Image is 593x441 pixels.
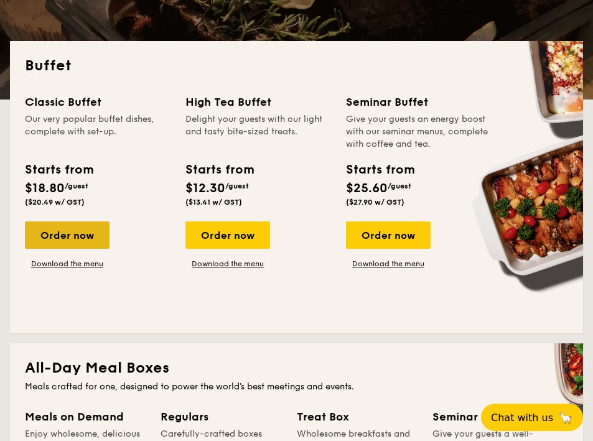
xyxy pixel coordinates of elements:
span: $12.30 [185,181,225,196]
a: Download the menu [25,259,110,269]
h2: All-Day Meal Boxes [25,358,568,378]
div: Order now [185,221,270,249]
span: /guest [65,182,88,190]
span: $18.80 [25,181,65,196]
div: Starts from [185,160,253,179]
span: ($27.90 w/ GST) [346,198,404,207]
div: Treat Box [297,408,418,425]
button: Chat with us🦙 [481,404,583,431]
div: Seminar Buffet [346,93,492,111]
div: Starts from [346,160,414,179]
div: Meals crafted for one, designed to power the world's best meetings and events. [25,381,568,393]
div: Order now [25,221,110,249]
div: Delight your guests with our light and tasty bite-sized treats. [185,113,331,151]
a: Download the menu [346,259,431,269]
div: Starts from [25,160,93,179]
a: Download the menu [185,259,270,269]
div: Order now [346,221,431,249]
span: ($20.49 w/ GST) [25,198,85,207]
div: Classic Buffet [25,93,170,111]
span: 🦙 [558,411,573,425]
div: Meals on Demand [25,408,146,425]
span: Chat with us [491,412,553,424]
span: /guest [388,182,411,190]
div: Give your guests an energy boost with our seminar menus, complete with coffee and tea. [346,113,492,151]
div: Seminar Meal Box [432,408,554,425]
span: $25.60 [346,181,388,196]
span: /guest [225,182,249,190]
h2: Buffet [25,56,568,76]
div: High Tea Buffet [185,93,331,111]
div: Regulars [161,408,281,425]
span: ($13.41 w/ GST) [185,198,242,207]
div: Our very popular buffet dishes, complete with set-up. [25,113,170,151]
